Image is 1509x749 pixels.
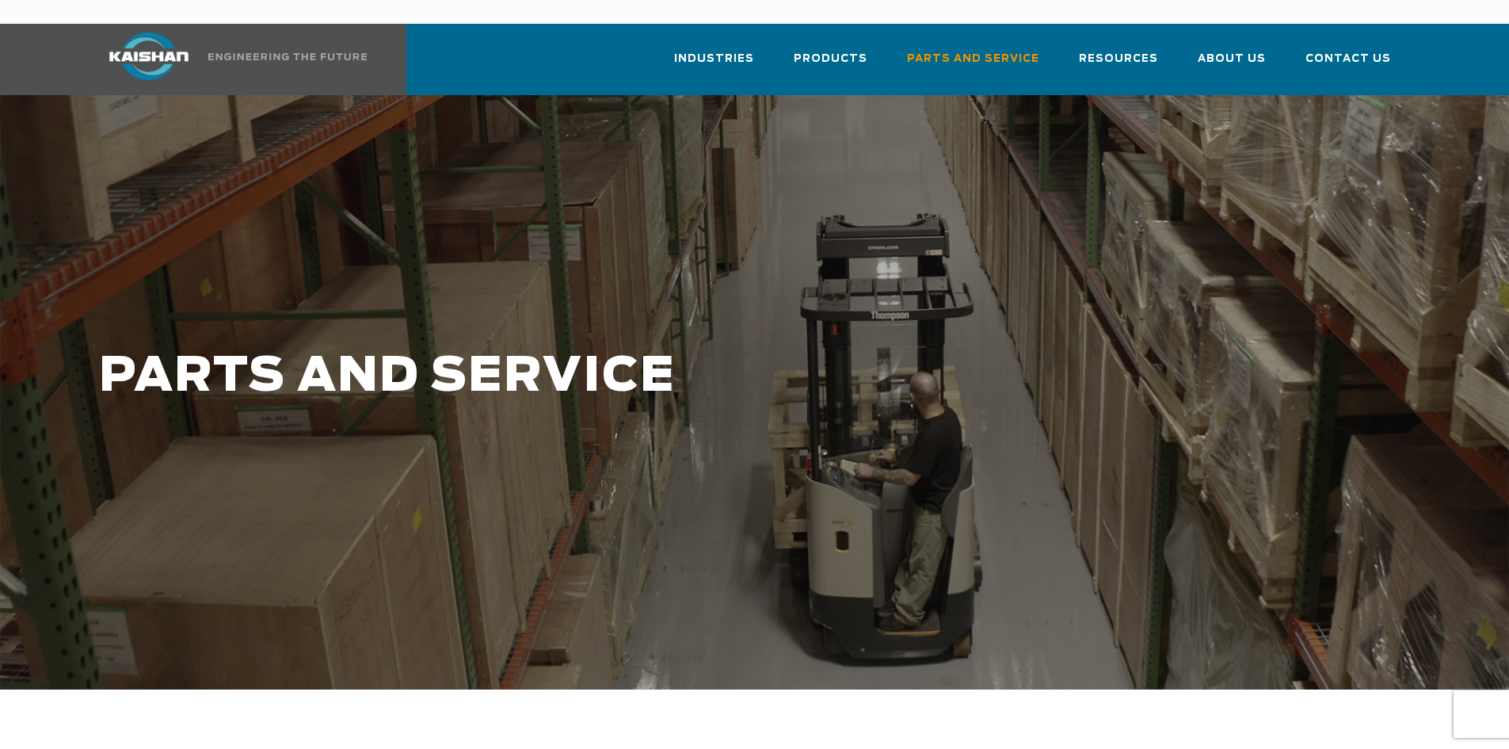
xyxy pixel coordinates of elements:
[907,38,1039,92] a: Parts and Service
[99,350,1189,403] h1: PARTS AND SERVICE
[1079,38,1158,92] a: Resources
[90,24,370,95] a: Kaishan USA
[1305,50,1391,68] span: Contact Us
[794,38,867,92] a: Products
[674,38,754,92] a: Industries
[674,50,754,68] span: Industries
[907,50,1039,68] span: Parts and Service
[1198,38,1266,92] a: About Us
[1079,50,1158,68] span: Resources
[208,53,367,60] img: Engineering the future
[1198,50,1266,68] span: About Us
[90,32,208,80] img: kaishan logo
[1305,38,1391,92] a: Contact Us
[794,50,867,68] span: Products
